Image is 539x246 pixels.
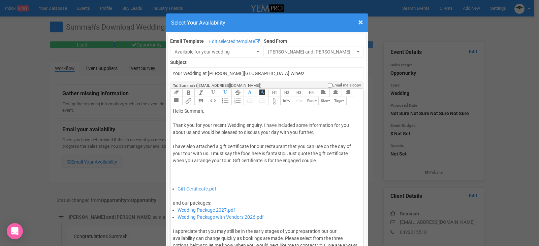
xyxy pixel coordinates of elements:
button: Size [318,97,332,105]
button: Align Justified [170,97,182,105]
span: Summah ([EMAIL_ADDRESS][DOMAIN_NAME]) [179,83,261,88]
span: Email me a copy [332,82,361,88]
strong: To: [173,83,178,88]
a: Wedding Package 2027.pdf [178,207,235,213]
span: H3 [296,91,301,95]
button: Undo [280,97,292,105]
span: H2 [284,91,289,95]
button: Bullets [219,97,231,105]
button: Align Right [342,89,354,97]
button: Font Colour [244,89,256,97]
button: Font Background [256,89,268,97]
button: Italic [194,89,207,97]
button: Clear Formatting at cursor [170,89,182,97]
span: H1 [272,91,277,95]
button: Strikethrough [231,89,244,97]
span: × [358,17,363,28]
button: Heading 2 [280,89,292,97]
h4: Select Your Availability [171,19,363,27]
button: Align Left [317,89,329,97]
div: Hello Summah, [173,108,358,115]
a: Gift Certificate.pdf [178,186,216,191]
button: Underline Colour [219,89,231,97]
button: Heading 3 [293,89,305,97]
a: Wedding Package with Vendors 2026.pdf [178,214,264,220]
label: Send From [264,36,364,44]
span: [PERSON_NAME] and [PERSON_NAME] [268,48,355,55]
button: Heading 4 [305,89,317,97]
button: Align Center [329,89,342,97]
button: Heading 1 [268,89,280,97]
label: Email Template [170,38,204,44]
button: Quote [194,97,207,105]
button: Attach Files [268,97,280,105]
button: Font [305,97,318,105]
button: Redo [293,97,305,105]
div: and our packages: [173,192,358,207]
button: Link [182,97,194,105]
div: Open Intercom Messenger [7,223,23,239]
span: Available for your wedding [175,48,255,55]
button: Decrease Level [244,97,256,105]
button: Underline [207,89,219,97]
button: Bold [182,89,194,97]
label: Subject [170,58,364,66]
a: Edit selected template [208,38,261,46]
button: Increase Level [256,97,268,105]
div: Thank you for your recent Wedding enquiry. I have included some information for you about us and ... [173,122,358,185]
span: H4 [309,91,314,95]
button: Numbers [231,97,244,105]
button: Tags [332,97,346,105]
button: Code [207,97,219,105]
